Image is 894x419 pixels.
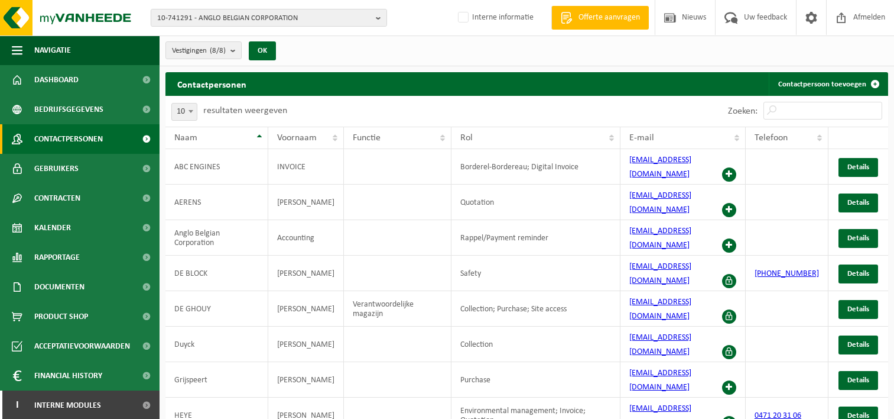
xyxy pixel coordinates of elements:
td: Borderel-Bordereau; Digital Invoice [451,149,620,185]
span: Functie [353,133,381,143]
span: Documenten [34,272,84,302]
td: [PERSON_NAME] [268,256,344,291]
td: [PERSON_NAME] [268,327,344,362]
span: Contracten [34,183,80,213]
span: 10-741291 - ANGLO BELGIAN CORPORATION [157,9,371,27]
td: Accounting [268,220,344,256]
td: [PERSON_NAME] [268,185,344,220]
button: 10-741291 - ANGLO BELGIAN CORPORATION [151,9,387,27]
a: [EMAIL_ADDRESS][DOMAIN_NAME] [629,369,691,392]
button: OK [249,41,276,60]
span: Details [847,234,869,242]
h2: Contactpersonen [165,72,258,95]
td: [PERSON_NAME] [268,362,344,398]
span: Details [847,376,869,384]
span: 10 [171,103,197,121]
td: DE GHOUY [165,291,268,327]
span: Details [847,199,869,207]
td: Collection; Purchase; Site access [451,291,620,327]
label: Interne informatie [456,9,534,27]
a: Details [838,336,878,354]
td: ABC ENGINES [165,149,268,185]
a: Details [838,158,878,177]
button: Vestigingen(8/8) [165,41,242,59]
span: Product Shop [34,302,88,331]
a: Details [838,371,878,390]
span: Rol [460,133,473,143]
a: Contactpersoon toevoegen [769,72,887,96]
td: DE BLOCK [165,256,268,291]
a: [EMAIL_ADDRESS][DOMAIN_NAME] [629,191,691,214]
span: Details [847,163,869,171]
span: Telefoon [755,133,788,143]
td: Grijspeert [165,362,268,398]
span: Bedrijfsgegevens [34,95,103,124]
span: Details [847,270,869,278]
span: Naam [174,133,197,143]
span: 10 [172,104,197,120]
span: E-mail [629,133,654,143]
span: Financial History [34,361,102,391]
span: Navigatie [34,36,71,65]
span: Dashboard [34,65,79,95]
td: INVOICE [268,149,344,185]
a: [EMAIL_ADDRESS][DOMAIN_NAME] [629,156,691,179]
a: [EMAIL_ADDRESS][DOMAIN_NAME] [629,227,691,250]
a: [PHONE_NUMBER] [755,269,819,278]
a: Details [838,300,878,319]
span: Details [847,341,869,349]
td: Collection [451,327,620,362]
label: Zoeken: [728,107,758,116]
span: Vestigingen [172,42,226,60]
span: Acceptatievoorwaarden [34,331,130,361]
span: Voornaam [277,133,317,143]
span: Gebruikers [34,154,79,183]
td: Duyck [165,327,268,362]
a: Offerte aanvragen [551,6,649,30]
count: (8/8) [210,47,226,54]
span: Contactpersonen [34,124,103,154]
span: Offerte aanvragen [576,12,643,24]
td: Verantwoordelijke magazijn [344,291,452,327]
td: Safety [451,256,620,291]
span: Kalender [34,213,71,243]
span: Details [847,305,869,313]
a: Details [838,265,878,283]
label: resultaten weergeven [203,106,287,115]
a: Details [838,194,878,212]
span: Rapportage [34,243,80,272]
a: [EMAIL_ADDRESS][DOMAIN_NAME] [629,333,691,356]
a: Details [838,229,878,248]
a: [EMAIL_ADDRESS][DOMAIN_NAME] [629,262,691,285]
td: Anglo Belgian Corporation [165,220,268,256]
td: Rappel/Payment reminder [451,220,620,256]
a: [EMAIL_ADDRESS][DOMAIN_NAME] [629,298,691,321]
td: AERENS [165,185,268,220]
td: Quotation [451,185,620,220]
td: [PERSON_NAME] [268,291,344,327]
td: Purchase [451,362,620,398]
